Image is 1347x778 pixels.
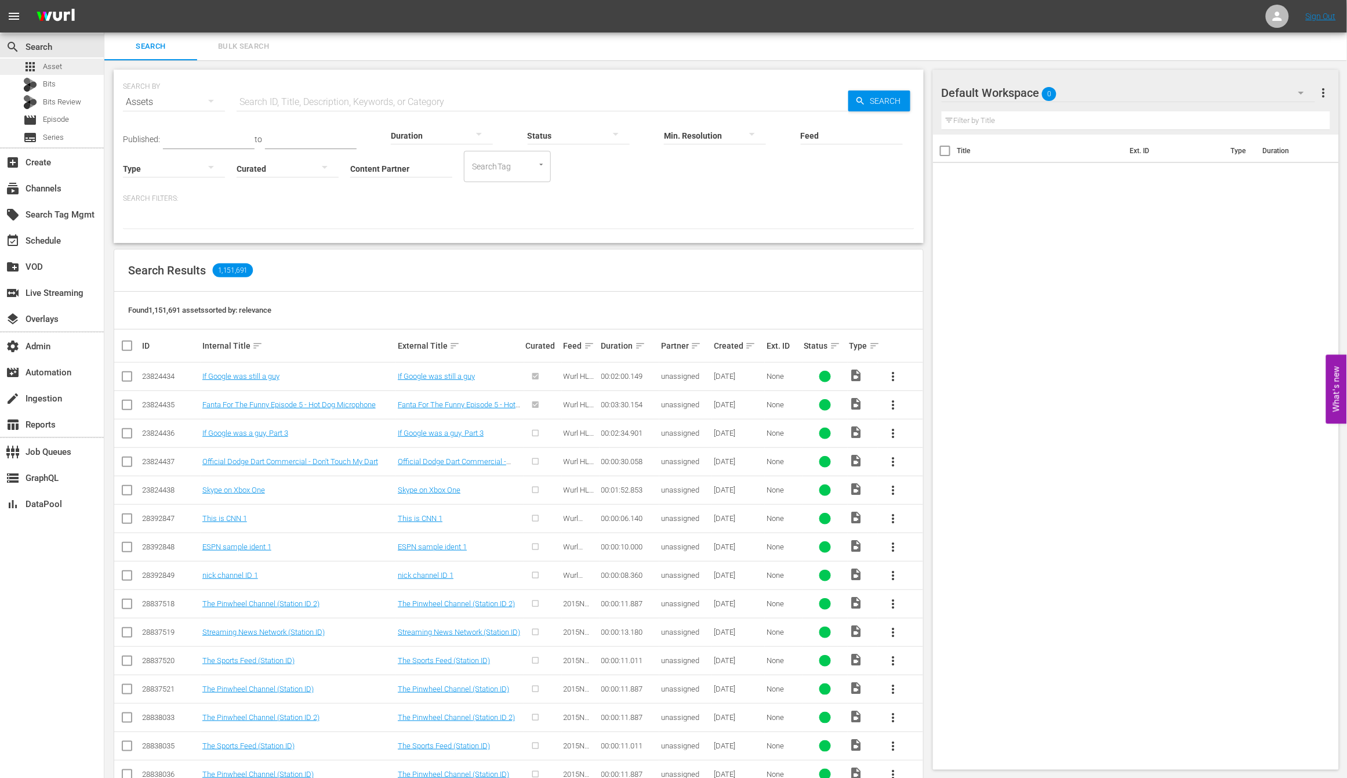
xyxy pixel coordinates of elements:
div: 28838033 [142,713,199,722]
div: [DATE] [714,542,763,551]
div: None [767,457,801,466]
span: more_vert [887,426,901,440]
div: [DATE] [714,599,763,608]
div: 00:00:30.058 [601,457,658,466]
span: Video [849,397,863,411]
span: 2015N Sation IDs [564,685,597,702]
button: more_vert [880,562,907,589]
div: Internal Title [202,339,394,353]
span: Video [849,454,863,468]
span: unassigned [661,656,699,665]
div: 00:02:34.901 [601,429,658,437]
div: Partner [661,339,710,353]
a: The Sports Feed (Station ID) [398,741,490,750]
span: unassigned [661,628,699,636]
div: 00:00:13.180 [601,628,658,636]
div: 28837520 [142,656,199,665]
span: Video [849,738,863,752]
span: Video [849,596,863,610]
a: The Pinwheel Channel (Station ID 2) [202,599,319,608]
span: Wurl HLS Test [564,486,594,503]
div: Bits [23,78,37,92]
div: None [767,599,801,608]
div: 23824437 [142,457,199,466]
span: more_vert [887,682,901,696]
div: 00:00:11.887 [601,713,658,722]
span: more_vert [887,398,901,412]
a: The Pinwheel Channel (Station ID 2) [398,713,515,722]
a: The Pinwheel Channel (Station ID) [398,685,509,693]
span: unassigned [661,542,699,551]
div: [DATE] [714,656,763,665]
button: more_vert [880,476,907,504]
button: more_vert [880,590,907,618]
span: sort [252,341,263,351]
span: sort [635,341,645,351]
a: This is CNN 1 [202,514,247,523]
div: Bits Review [23,95,37,109]
span: unassigned [661,571,699,580]
span: sort [691,341,701,351]
th: Duration [1255,135,1325,167]
span: Channels [6,182,20,196]
div: Type [849,339,876,353]
span: unassigned [661,429,699,437]
span: Create [6,155,20,169]
button: Open Feedback Widget [1326,354,1347,424]
span: Search Tag Mgmt [6,208,20,222]
div: [DATE] [714,741,763,750]
span: Admin [6,339,20,353]
img: ans4CAIJ8jUAAAAAAAAAAAAAAAAAAAAAAAAgQb4GAAAAAAAAAAAAAAAAAAAAAAAAJMjXAAAAAAAAAAAAAAAAAAAAAAAAgAT5G... [28,3,83,30]
span: Video [849,567,863,581]
span: more_vert [887,739,901,753]
div: [DATE] [714,713,763,722]
span: Live Streaming [6,286,20,300]
span: more_vert [887,625,901,639]
span: Ingestion [6,392,20,406]
button: more_vert [880,704,907,732]
span: 0 [1042,82,1056,106]
div: [DATE] [714,628,763,636]
button: more_vert [880,533,907,561]
span: 1,151,691 [213,263,253,277]
span: Series [43,132,64,143]
span: Video [849,653,863,667]
span: Job Queues [6,445,20,459]
span: Video [849,710,863,723]
div: None [767,656,801,665]
span: sort [869,341,880,351]
span: Search [6,40,20,54]
div: None [767,741,801,750]
span: more_vert [887,512,901,526]
div: [DATE] [714,400,763,409]
button: more_vert [880,419,907,447]
div: 00:00:11.011 [601,656,658,665]
div: [DATE] [714,514,763,523]
span: more_vert [887,370,901,383]
a: Streaming News Network (Station ID) [202,628,325,636]
span: Episode [23,113,37,127]
button: more_vert [880,391,907,419]
span: Search Results [128,263,206,277]
span: sort [745,341,756,351]
div: Feed [564,339,598,353]
a: If Google was still a guy [202,372,279,381]
div: [DATE] [714,457,763,466]
a: Official Dodge Dart Commercial - Don't Touch My Dart [202,457,378,466]
span: more_vert [887,569,901,582]
span: more_vert [887,711,901,725]
span: Wurl Channel IDs [564,542,590,569]
div: None [767,486,801,494]
div: Curated [526,341,560,350]
span: unassigned [661,685,699,693]
span: Wurl HLS Test [564,400,594,418]
div: 00:03:30.154 [601,400,658,409]
span: menu [7,9,21,23]
div: 00:00:06.140 [601,514,658,523]
span: Overlays [6,312,20,326]
span: unassigned [661,741,699,750]
span: sort [830,341,840,351]
div: Ext. ID [767,341,801,350]
div: [DATE] [714,429,763,437]
div: 28837518 [142,599,199,608]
